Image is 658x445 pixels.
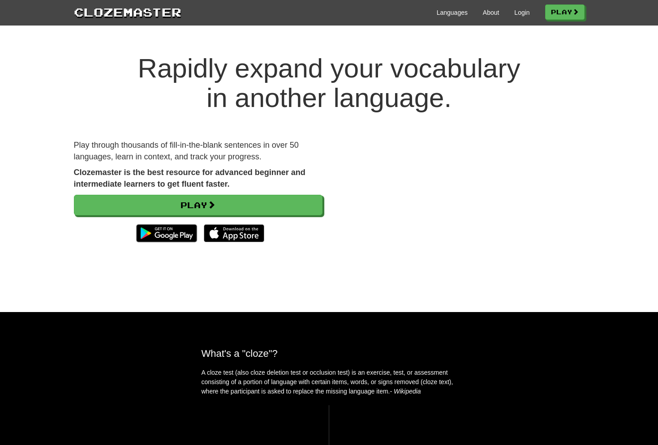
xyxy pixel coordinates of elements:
[132,220,201,247] img: Get it on Google Play
[545,4,585,20] a: Play
[514,8,529,17] a: Login
[74,4,181,20] a: Clozemaster
[74,195,323,215] a: Play
[390,388,421,395] em: - Wikipedia
[204,224,264,242] img: Download_on_the_App_Store_Badge_US-UK_135x40-25178aeef6eb6b83b96f5f2d004eda3bffbb37122de64afbaef7...
[202,348,457,359] h2: What's a "cloze"?
[483,8,499,17] a: About
[74,140,323,163] p: Play through thousands of fill-in-the-blank sentences in over 50 languages, learn in context, and...
[437,8,468,17] a: Languages
[74,168,305,188] strong: Clozemaster is the best resource for advanced beginner and intermediate learners to get fluent fa...
[202,368,457,396] p: A cloze test (also cloze deletion test or occlusion test) is an exercise, test, or assessment con...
